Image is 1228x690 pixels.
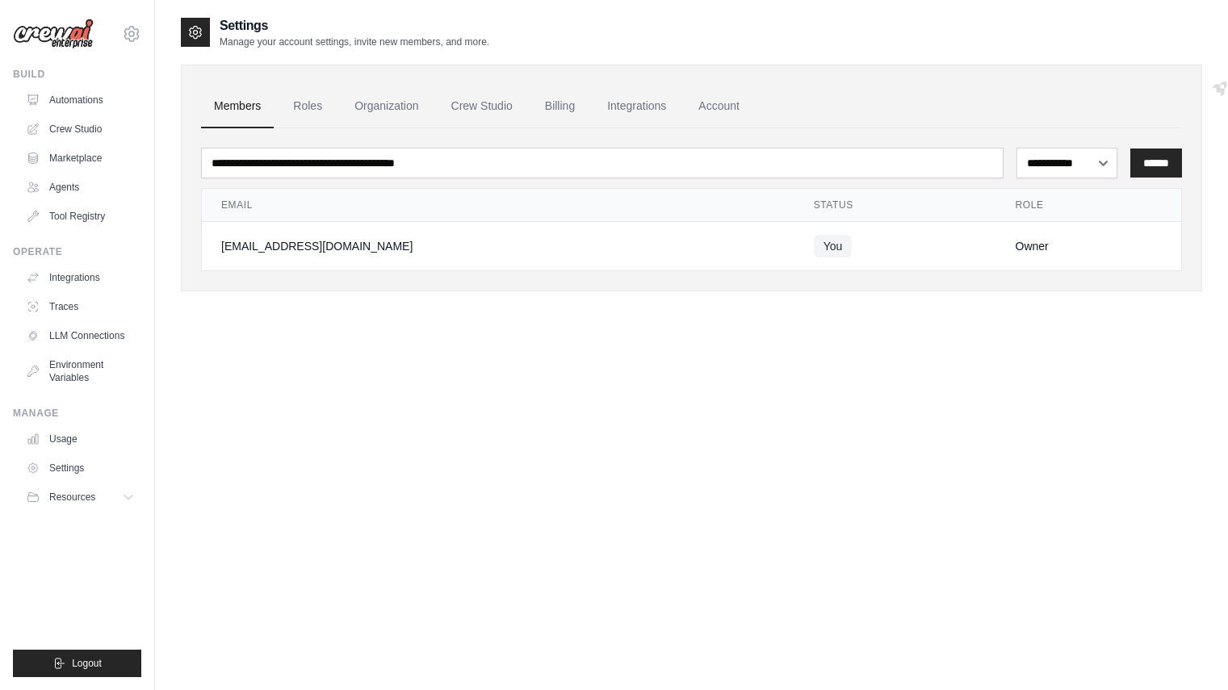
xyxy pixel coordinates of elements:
button: Resources [19,484,141,510]
a: Account [685,85,752,128]
a: Crew Studio [19,116,141,142]
button: Logout [13,650,141,677]
a: Traces [19,294,141,320]
a: Billing [532,85,588,128]
img: Logo [13,19,94,49]
div: Manage [13,407,141,420]
a: Marketplace [19,145,141,171]
a: Environment Variables [19,352,141,391]
div: Operate [13,245,141,258]
span: You [814,235,853,257]
p: Manage your account settings, invite new members, and more. [220,36,489,48]
a: Roles [280,85,335,128]
th: Email [202,189,794,222]
th: Role [996,189,1182,222]
a: Crew Studio [438,85,526,128]
th: Status [794,189,996,222]
a: Tool Registry [19,203,141,229]
div: Owner [1016,238,1163,254]
a: Integrations [594,85,679,128]
span: Resources [49,491,95,504]
div: [EMAIL_ADDRESS][DOMAIN_NAME] [221,238,775,254]
a: Automations [19,87,141,113]
span: Logout [72,657,102,670]
div: Build [13,68,141,81]
a: Usage [19,426,141,452]
a: Organization [342,85,431,128]
a: Members [201,85,274,128]
a: LLM Connections [19,323,141,349]
h2: Settings [220,16,489,36]
a: Agents [19,174,141,200]
a: Integrations [19,265,141,291]
a: Settings [19,455,141,481]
